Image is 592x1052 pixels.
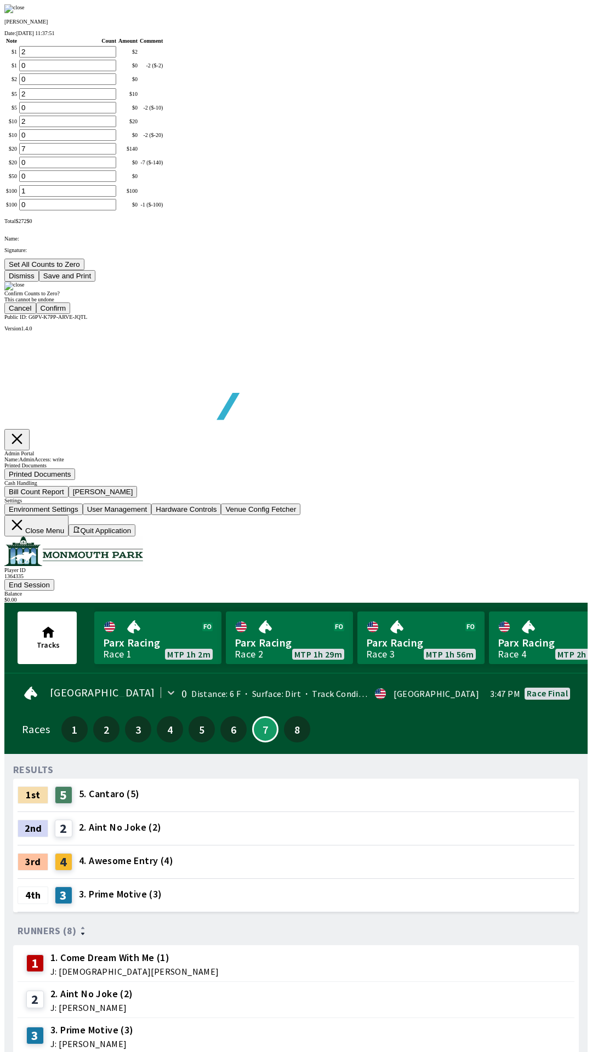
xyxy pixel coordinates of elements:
[191,688,241,699] span: Distance: 6 F
[13,765,54,774] div: RESULTS
[4,4,25,13] img: close
[139,37,163,44] th: Comment
[252,716,278,742] button: 7
[93,716,119,742] button: 2
[189,716,215,742] button: 5
[18,611,77,664] button: Tracks
[140,132,163,138] div: -2 ($-20)
[55,887,72,904] div: 3
[498,650,526,659] div: Race 4
[94,611,221,664] a: Parx RacingRace 1MTP 1h 2m
[103,650,132,659] div: Race 1
[118,76,138,82] div: $ 0
[181,689,187,698] div: 0
[26,1027,44,1044] div: 3
[26,954,44,972] div: 1
[4,325,588,331] div: Version 1.4.0
[4,591,588,597] div: Balance
[16,30,55,36] span: [DATE] 11:37:51
[118,62,138,68] div: $ 0
[50,967,219,976] span: J: [DEMOGRAPHIC_DATA][PERSON_NAME]
[4,19,588,25] p: [PERSON_NAME]
[426,650,474,659] span: MTP 1h 56m
[366,636,476,650] span: Parx Racing
[4,450,588,456] div: Admin Portal
[140,202,163,208] div: -1 ($-100)
[191,725,212,733] span: 5
[5,156,18,169] td: $ 20
[4,302,36,314] button: Cancel
[5,88,18,100] td: $ 5
[118,118,138,124] div: $ 20
[167,650,210,659] span: MTP 1h 2m
[37,640,60,650] span: Tracks
[79,887,162,901] span: 3. Prime Motive (3)
[55,820,72,837] div: 2
[5,185,18,197] td: $ 100
[26,991,44,1008] div: 2
[50,688,155,697] span: [GEOGRAPHIC_DATA]
[140,105,163,111] div: -2 ($-10)
[366,650,395,659] div: Race 3
[22,725,50,734] div: Races
[4,468,75,480] button: Printed Documents
[118,188,138,194] div: $ 100
[4,456,588,462] div: Name: Admin Access: write
[4,314,588,320] div: Public ID:
[4,30,588,36] div: Date:
[50,1003,133,1012] span: J: [PERSON_NAME]
[4,247,588,253] p: Signature:
[5,115,18,128] td: $ 10
[18,786,48,804] div: 1st
[301,688,397,699] span: Track Condition: Firm
[4,218,588,224] div: Total
[140,159,163,165] div: -7 ($-140)
[118,173,138,179] div: $ 0
[55,853,72,871] div: 4
[118,105,138,111] div: $ 0
[5,129,18,141] td: $ 10
[96,725,117,733] span: 2
[5,37,18,44] th: Note
[4,579,54,591] button: End Session
[50,987,133,1001] span: 2. Aint No Joke (2)
[490,689,520,698] span: 3:47 PM
[5,59,18,72] td: $ 1
[4,290,588,296] div: Confirm Counts to Zero?
[5,73,18,85] td: $ 2
[50,951,219,965] span: 1. Come Dream With Me (1)
[118,37,138,44] th: Amount
[5,45,18,58] td: $ 1
[284,716,310,742] button: 8
[287,725,308,733] span: 8
[103,636,213,650] span: Parx Racing
[125,716,151,742] button: 3
[118,202,138,208] div: $ 0
[29,314,87,320] span: G6PV-K7PP-ARVE-JQTL
[118,132,138,138] div: $ 0
[50,1023,134,1037] span: 3. Prime Motive (3)
[5,198,18,211] td: $ 100
[18,927,76,935] span: Runners (8)
[294,650,342,659] span: MTP 1h 29m
[140,62,163,68] div: -2 ($-2)
[235,636,344,650] span: Parx Racing
[4,573,588,579] div: 1364335
[4,480,588,486] div: Cash Handling
[19,37,117,44] th: Count
[83,504,152,515] button: User Management
[151,504,221,515] button: Hardware Controls
[256,727,275,732] span: 7
[79,787,140,801] span: 5. Cantaro (5)
[50,1039,134,1048] span: J: [PERSON_NAME]
[223,725,244,733] span: 6
[4,236,588,242] p: Name:
[118,146,138,152] div: $ 140
[226,611,353,664] a: Parx RacingRace 2MTP 1h 29m
[4,462,588,468] div: Printed Documents
[61,716,88,742] button: 1
[5,142,18,155] td: $ 20
[18,887,48,904] div: 4th
[394,689,479,698] div: [GEOGRAPHIC_DATA]
[4,567,588,573] div: Player ID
